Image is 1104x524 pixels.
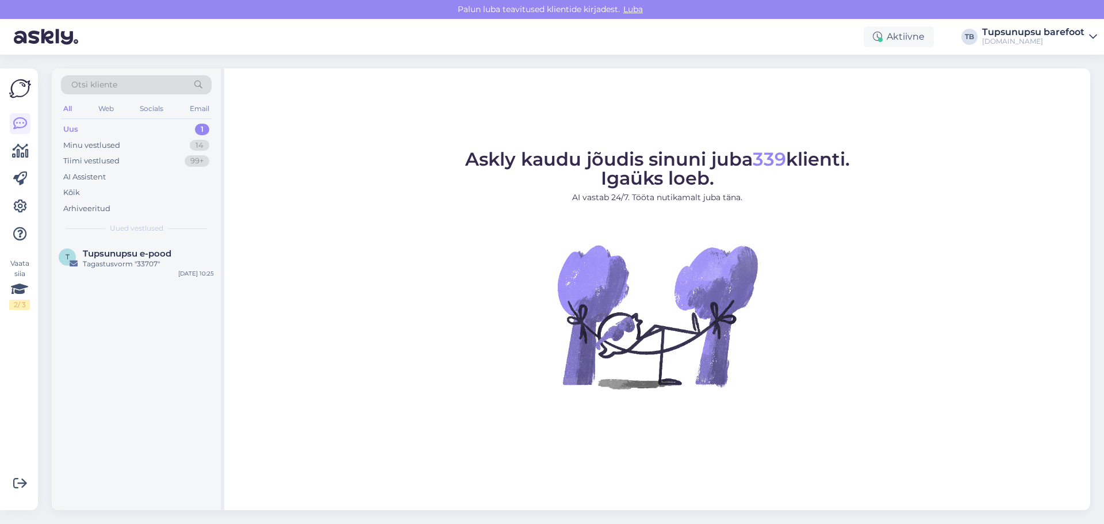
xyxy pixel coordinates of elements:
p: AI vastab 24/7. Tööta nutikamalt juba täna. [465,192,850,204]
span: 339 [753,148,786,170]
div: Aktiivne [864,26,934,47]
span: Luba [620,4,646,14]
span: T [66,253,70,261]
div: Socials [137,101,166,116]
img: Askly Logo [9,78,31,100]
div: Arhiveeritud [63,203,110,215]
div: Email [187,101,212,116]
div: 1 [195,124,209,135]
img: No Chat active [554,213,761,420]
div: Tagastusvorm "33707" [83,259,214,269]
div: [DATE] 10:25 [178,269,214,278]
span: Otsi kliente [71,79,117,91]
div: 2 / 3 [9,300,30,310]
span: Uued vestlused [110,223,163,234]
div: 99+ [185,155,209,167]
div: Minu vestlused [63,140,120,151]
div: 14 [190,140,209,151]
div: [DOMAIN_NAME] [982,37,1084,46]
span: Tupsunupsu e-pood [83,248,171,259]
div: TB [961,29,977,45]
div: AI Assistent [63,171,106,183]
span: Askly kaudu jõudis sinuni juba klienti. Igaüks loeb. [465,148,850,189]
div: All [61,101,74,116]
div: Kõik [63,187,80,198]
div: Tiimi vestlused [63,155,120,167]
div: Tupsunupsu barefoot [982,28,1084,37]
a: Tupsunupsu barefoot[DOMAIN_NAME] [982,28,1097,46]
div: Uus [63,124,78,135]
div: Vaata siia [9,258,30,310]
div: Web [96,101,116,116]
